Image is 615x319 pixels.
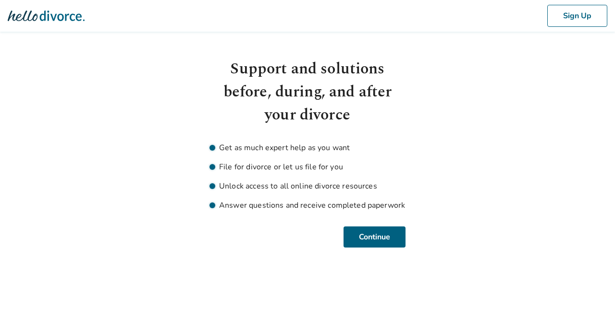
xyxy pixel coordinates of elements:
[344,226,406,248] button: Continue
[209,180,406,192] li: Unlock access to all online divorce resources
[8,6,85,25] img: Hello Divorce Logo
[209,200,406,211] li: Answer questions and receive completed paperwork
[209,161,406,173] li: File for divorce or let us file for you
[547,5,607,27] button: Sign Up
[567,273,615,319] iframe: Chat Widget
[209,142,406,154] li: Get as much expert help as you want
[209,58,406,127] h1: Support and solutions before, during, and after your divorce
